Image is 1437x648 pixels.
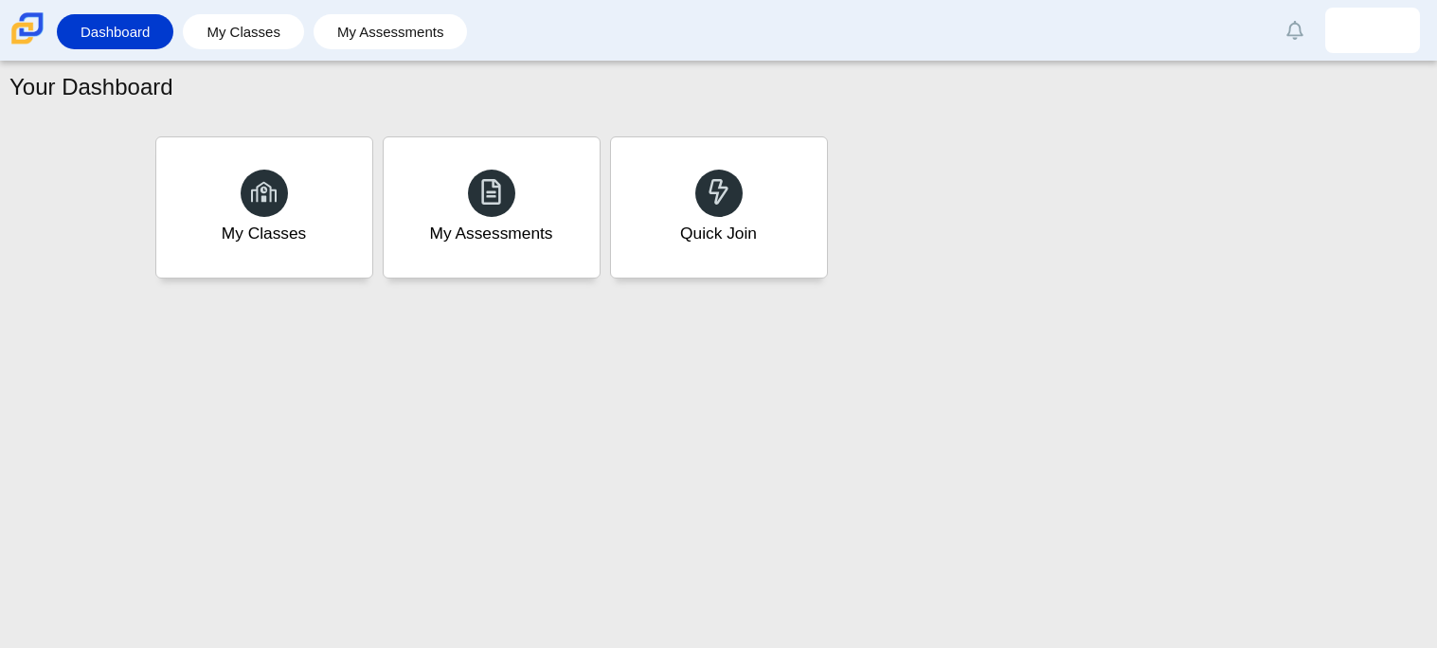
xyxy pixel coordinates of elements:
a: My Classes [155,136,373,279]
a: Carmen School of Science & Technology [8,35,47,51]
a: Quick Join [610,136,828,279]
a: Alerts [1274,9,1316,51]
a: My Assessments [323,14,458,49]
div: My Assessments [430,222,553,245]
div: My Classes [222,222,307,245]
a: Dashboard [66,14,164,49]
img: Carmen School of Science & Technology [8,9,47,48]
a: kamilah.pateirovel.IY1cu0 [1325,8,1420,53]
div: Quick Join [680,222,757,245]
a: My Assessments [383,136,601,279]
h1: Your Dashboard [9,71,173,103]
img: kamilah.pateirovel.IY1cu0 [1357,15,1388,45]
a: My Classes [192,14,295,49]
